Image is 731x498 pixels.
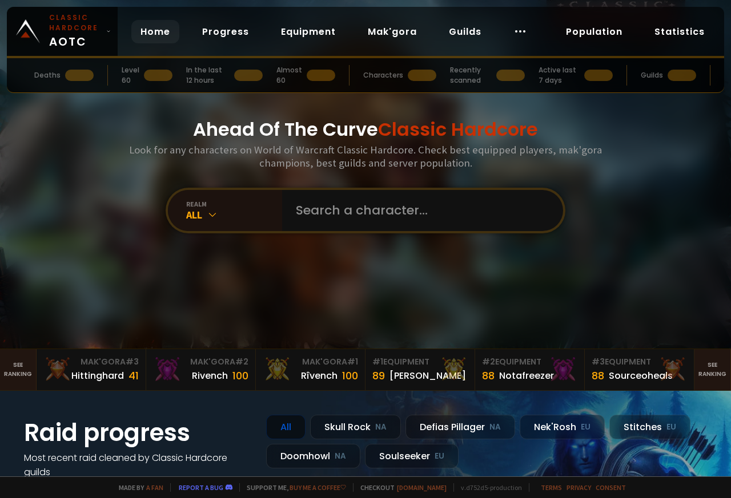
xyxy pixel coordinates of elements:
[645,20,714,43] a: Statistics
[266,444,360,468] div: Doomhowl
[581,422,591,433] small: EU
[128,368,139,383] div: 41
[450,65,492,86] div: Recently scanned
[596,483,626,492] a: Consent
[256,349,365,390] a: Mak'Gora#1Rîvench100
[146,349,256,390] a: Mak'Gora#2Rivench100
[405,415,515,439] div: Defias Pillager
[179,483,223,492] a: Report a bug
[585,349,694,390] a: #3Equipment88Sourceoheals
[389,369,466,383] div: [PERSON_NAME]
[557,20,632,43] a: Population
[375,422,387,433] small: NA
[34,70,61,80] div: Deaths
[126,356,139,367] span: # 3
[301,369,338,383] div: Rîvench
[372,356,383,367] span: # 1
[440,20,491,43] a: Guilds
[609,415,690,439] div: Stitches
[131,20,179,43] a: Home
[310,415,401,439] div: Skull Rock
[335,451,346,462] small: NA
[232,368,248,383] div: 100
[397,483,447,492] a: [DOMAIN_NAME]
[372,368,385,383] div: 89
[520,415,605,439] div: Nek'Rosh
[71,369,124,383] div: Hittinghard
[276,65,302,86] div: Almost 60
[499,369,554,383] div: Notafreezer
[146,483,163,492] a: a fan
[482,356,577,368] div: Equipment
[353,483,447,492] span: Checkout
[359,20,426,43] a: Mak'gora
[49,13,102,50] span: AOTC
[489,422,501,433] small: NA
[7,7,118,56] a: Classic HardcoreAOTC
[435,451,444,462] small: EU
[290,483,346,492] a: Buy me a coffee
[541,483,562,492] a: Terms
[567,483,591,492] a: Privacy
[24,451,252,479] h4: Most recent raid cleaned by Classic Hardcore guilds
[365,444,459,468] div: Soulseeker
[266,415,306,439] div: All
[43,356,139,368] div: Mak'Gora
[239,483,346,492] span: Support me,
[289,190,549,231] input: Search a character...
[453,483,522,492] span: v. d752d5 - production
[475,349,585,390] a: #2Equipment88Notafreezer
[124,143,607,169] h3: Look for any characters on World of Warcraft Classic Hardcore. Check best equipped players, mak'g...
[272,20,345,43] a: Equipment
[592,368,604,383] div: 88
[609,369,673,383] div: Sourceoheals
[347,356,358,367] span: # 1
[186,200,282,208] div: realm
[186,208,282,221] div: All
[592,356,605,367] span: # 3
[666,422,676,433] small: EU
[641,70,663,80] div: Guilds
[263,356,358,368] div: Mak'Gora
[365,349,475,390] a: #1Equipment89[PERSON_NAME]
[37,349,146,390] a: Mak'Gora#3Hittinghard41
[112,483,163,492] span: Made by
[193,116,538,143] h1: Ahead Of The Curve
[482,368,495,383] div: 88
[363,70,403,80] div: Characters
[122,65,139,86] div: Level 60
[24,415,252,451] h1: Raid progress
[186,65,230,86] div: In the last 12 hours
[235,356,248,367] span: # 2
[592,356,687,368] div: Equipment
[372,356,468,368] div: Equipment
[482,356,495,367] span: # 2
[193,20,258,43] a: Progress
[153,356,248,368] div: Mak'Gora
[539,65,580,86] div: Active last 7 days
[694,349,731,390] a: Seeranking
[342,368,358,383] div: 100
[192,369,228,383] div: Rivench
[378,116,538,142] span: Classic Hardcore
[49,13,102,33] small: Classic Hardcore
